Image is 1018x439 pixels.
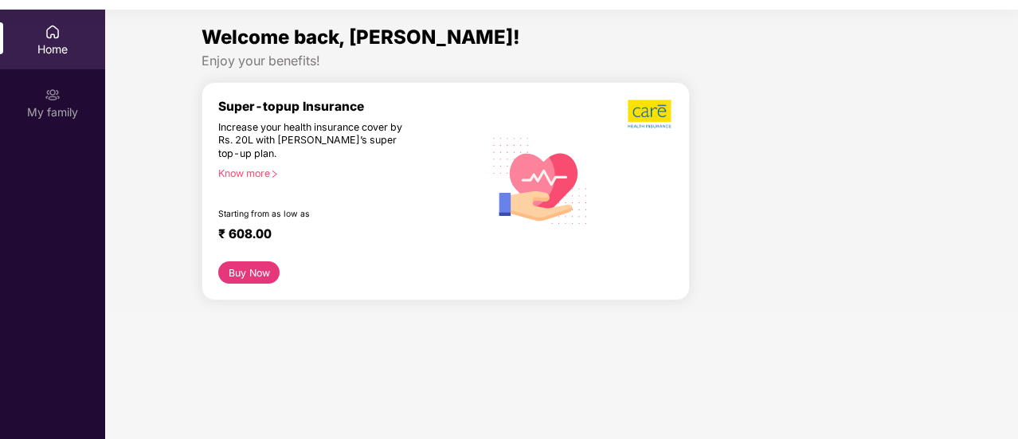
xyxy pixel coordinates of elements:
[218,209,416,220] div: Starting from as low as
[218,167,474,178] div: Know more
[202,25,520,49] span: Welcome back, [PERSON_NAME]!
[218,226,468,245] div: ₹ 608.00
[202,53,922,69] div: Enjoy your benefits!
[270,170,279,178] span: right
[218,121,415,161] div: Increase your health insurance cover by Rs. 20L with [PERSON_NAME]’s super top-up plan.
[628,99,673,129] img: b5dec4f62d2307b9de63beb79f102df3.png
[484,122,597,237] img: svg+xml;base64,PHN2ZyB4bWxucz0iaHR0cDovL3d3dy53My5vcmcvMjAwMC9zdmciIHhtbG5zOnhsaW5rPSJodHRwOi8vd3...
[45,87,61,103] img: svg+xml;base64,PHN2ZyB3aWR0aD0iMjAiIGhlaWdodD0iMjAiIHZpZXdCb3g9IjAgMCAyMCAyMCIgZmlsbD0ibm9uZSIgeG...
[218,99,484,114] div: Super-topup Insurance
[218,261,280,284] button: Buy Now
[45,24,61,40] img: svg+xml;base64,PHN2ZyBpZD0iSG9tZSIgeG1sbnM9Imh0dHA6Ly93d3cudzMub3JnLzIwMDAvc3ZnIiB3aWR0aD0iMjAiIG...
